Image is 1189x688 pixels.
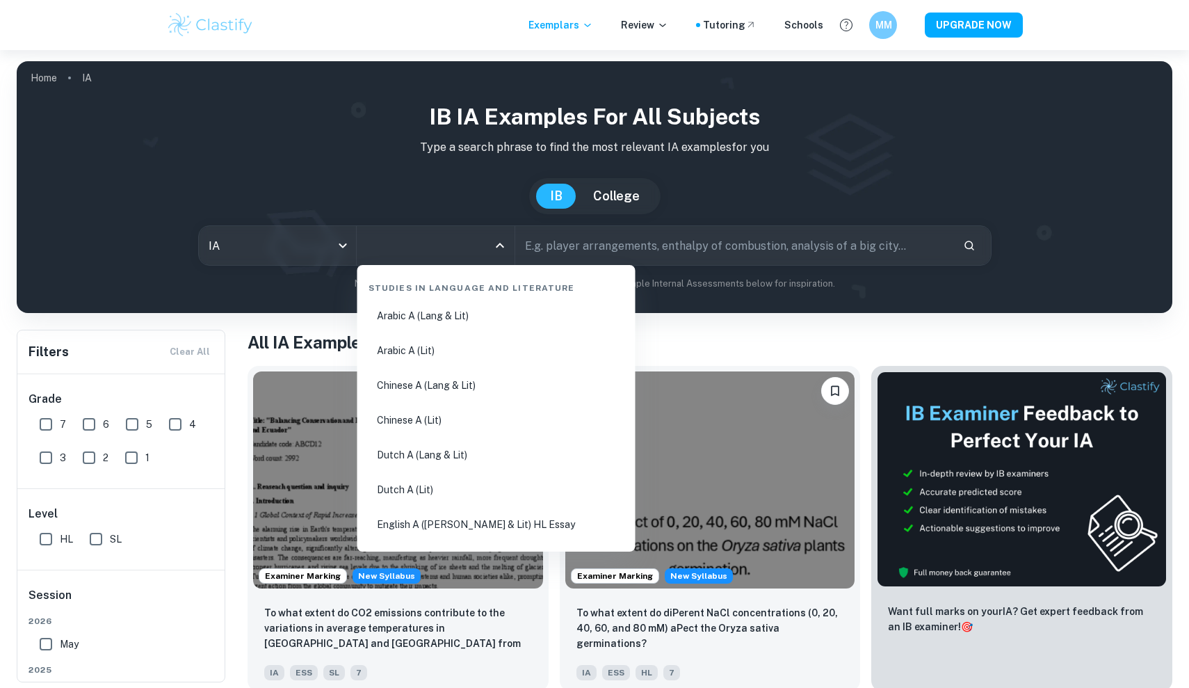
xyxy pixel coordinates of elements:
[350,665,367,680] span: 7
[877,371,1167,587] img: Thumbnail
[82,70,92,86] p: IA
[248,330,1172,355] h1: All IA Examples
[925,13,1023,38] button: UPGRADE NOW
[528,17,593,33] p: Exemplars
[28,277,1161,291] p: Not sure what to search for? You can always look through our example Internal Assessments below f...
[821,377,849,405] button: Bookmark
[353,568,421,584] div: Starting from the May 2026 session, the ESS IA requirements have changed. We created this exempla...
[323,665,345,680] span: SL
[363,474,630,506] li: Dutch A (Lit)
[60,637,79,652] span: May
[264,605,532,653] p: To what extent do CO2 emissions contribute to the variations in average temperatures in Indonesia...
[636,665,658,680] span: HL
[490,236,510,255] button: Close
[784,17,823,33] a: Schools
[515,226,951,265] input: E.g. player arrangements, enthalpy of combustion, analysis of a big city...
[565,371,855,589] img: ESS IA example thumbnail: To what extent do diPerent NaCl concentr
[103,450,108,465] span: 2
[869,11,897,39] button: MM
[29,391,215,408] h6: Grade
[576,605,844,651] p: To what extent do diPerent NaCl concentrations (0, 20, 40, 60, and 80 mM) aPect the Oryza sativa ...
[663,665,680,680] span: 7
[29,342,69,362] h6: Filters
[703,17,757,33] a: Tutoring
[110,531,122,547] span: SL
[253,371,543,589] img: ESS IA example thumbnail: To what extent do CO2 emissions contribu
[363,543,630,575] li: English A (Lit) HL Essay
[290,665,318,680] span: ESS
[31,68,57,88] a: Home
[572,570,658,582] span: Examiner Marking
[363,404,630,436] li: Chinese A (Lit)
[363,439,630,471] li: Dutch A (Lang & Lit)
[60,417,66,432] span: 7
[602,665,630,680] span: ESS
[145,450,149,465] span: 1
[579,184,654,209] button: College
[166,11,254,39] img: Clastify logo
[957,234,981,257] button: Search
[17,61,1172,313] img: profile cover
[29,664,215,676] span: 2025
[363,271,630,300] div: Studies in Language and Literature
[536,184,576,209] button: IB
[259,570,346,582] span: Examiner Marking
[29,587,215,615] h6: Session
[961,621,973,632] span: 🎯
[665,568,733,584] div: Starting from the May 2026 session, the ESS IA requirements have changed. We created this exempla...
[888,604,1156,634] p: Want full marks on your IA ? Get expert feedback from an IB examiner!
[353,568,421,584] span: New Syllabus
[103,417,109,432] span: 6
[146,417,152,432] span: 5
[29,615,215,627] span: 2026
[264,665,284,680] span: IA
[834,13,858,37] button: Help and Feedback
[363,369,630,401] li: Chinese A (Lang & Lit)
[665,568,733,584] span: New Syllabus
[189,417,196,432] span: 4
[363,300,630,332] li: Arabic A (Lang & Lit)
[199,226,357,265] div: IA
[875,17,891,33] h6: MM
[363,509,630,541] li: English A ([PERSON_NAME] & Lit) HL Essay
[28,100,1161,134] h1: IB IA examples for all subjects
[60,531,73,547] span: HL
[60,450,66,465] span: 3
[29,506,215,522] h6: Level
[28,139,1161,156] p: Type a search phrase to find the most relevant IA examples for you
[621,17,668,33] p: Review
[576,665,597,680] span: IA
[363,335,630,367] li: Arabic A (Lit)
